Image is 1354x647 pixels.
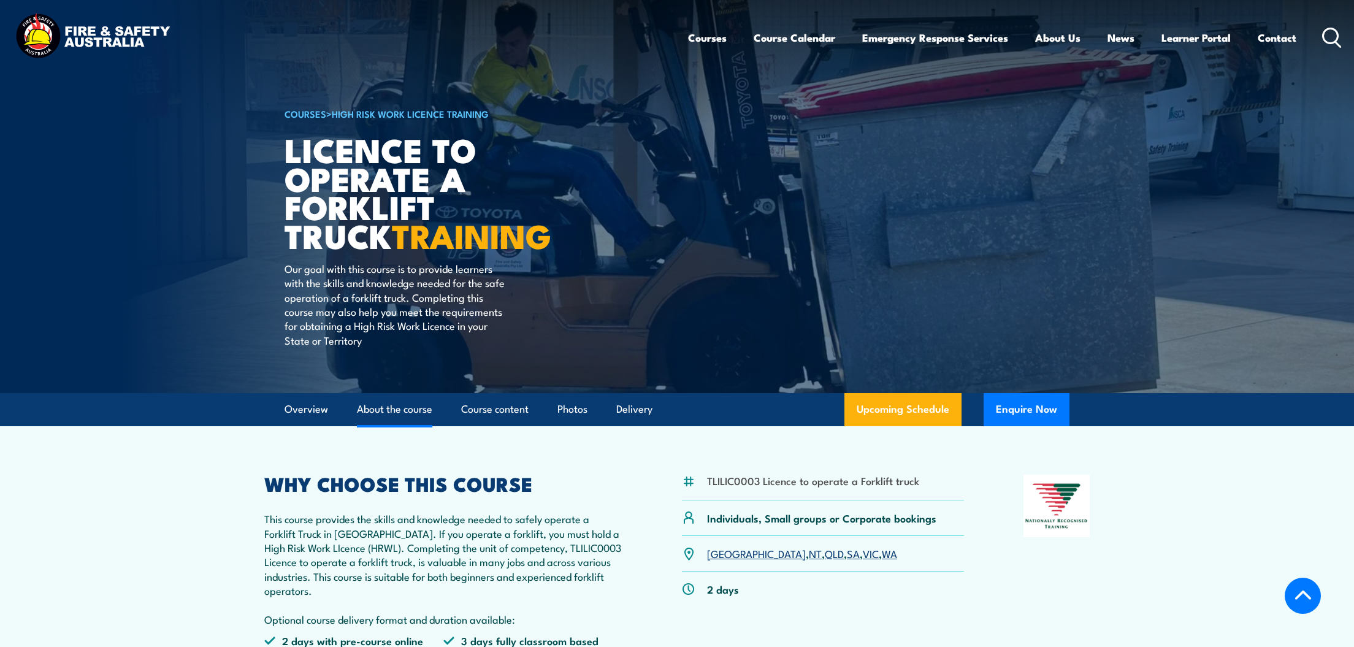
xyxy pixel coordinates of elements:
h1: Licence to operate a forklift truck [285,135,587,250]
a: VIC [863,546,879,561]
h6: > [285,106,587,121]
a: [GEOGRAPHIC_DATA] [707,546,806,561]
p: Our goal with this course is to provide learners with the skills and knowledge needed for the saf... [285,261,508,347]
a: News [1107,21,1134,54]
a: Learner Portal [1161,21,1231,54]
a: WA [882,546,897,561]
p: , , , , , [707,546,897,561]
a: QLD [825,546,844,561]
h2: WHY CHOOSE THIS COURSE [264,475,622,492]
a: Delivery [616,393,652,426]
a: About the course [357,393,432,426]
li: TLILIC0003 Licence to operate a Forklift truck [707,473,919,488]
a: High Risk Work Licence Training [332,107,489,120]
a: NT [809,546,822,561]
a: Course Calendar [754,21,835,54]
a: Courses [688,21,727,54]
p: 2 days [707,582,739,596]
a: About Us [1035,21,1081,54]
p: This course provides the skills and knowledge needed to safely operate a Forklift Truck in [GEOGR... [264,511,622,626]
a: Course content [461,393,529,426]
strong: TRAINING [392,209,551,260]
a: SA [847,546,860,561]
a: Overview [285,393,328,426]
a: Photos [557,393,587,426]
p: Individuals, Small groups or Corporate bookings [707,511,936,525]
a: Contact [1258,21,1296,54]
a: Upcoming Schedule [844,393,962,426]
button: Enquire Now [984,393,1069,426]
img: Nationally Recognised Training logo. [1023,475,1090,537]
a: Emergency Response Services [862,21,1008,54]
a: COURSES [285,107,326,120]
